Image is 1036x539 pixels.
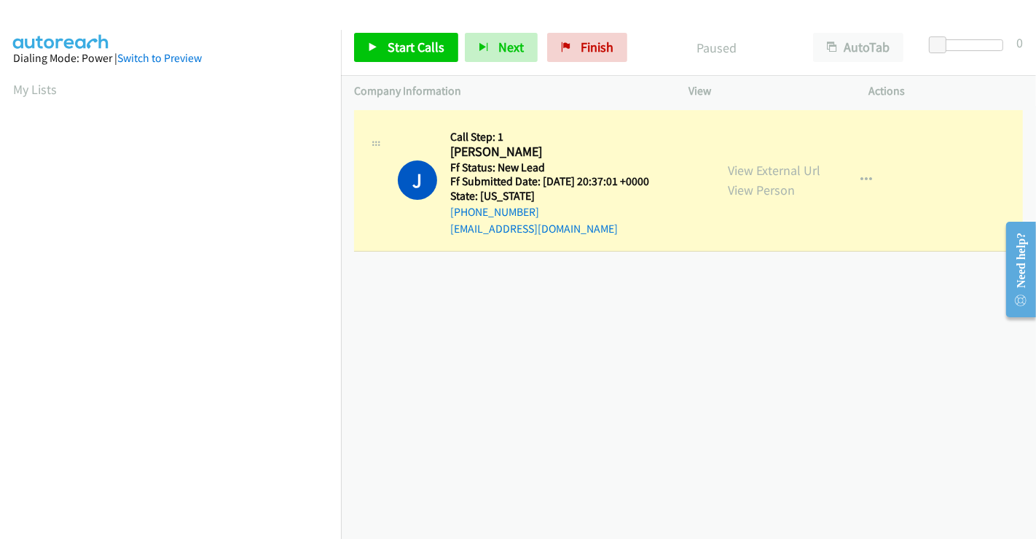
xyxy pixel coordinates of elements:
h5: Ff Submitted Date: [DATE] 20:37:01 +0000 [450,174,667,189]
a: My Lists [13,81,57,98]
a: Start Calls [354,33,458,62]
a: Switch to Preview [117,51,202,65]
h5: Call Step: 1 [450,130,667,144]
a: View External Url [728,162,820,179]
p: Paused [647,38,787,58]
a: Finish [547,33,627,62]
span: Next [498,39,524,55]
div: Delay between calls (in seconds) [936,39,1003,51]
div: Dialing Mode: Power | [13,50,328,67]
iframe: Resource Center [994,212,1036,327]
a: [PHONE_NUMBER] [450,205,539,219]
h5: Ff Status: New Lead [450,160,667,175]
h2: [PERSON_NAME] [450,144,667,160]
p: Actions [869,82,1024,100]
a: View Person [728,182,795,198]
div: 0 [1016,33,1023,53]
p: Company Information [354,82,662,100]
span: Start Calls [388,39,444,55]
h5: State: [US_STATE] [450,189,667,203]
h1: J [398,160,437,200]
a: [EMAIL_ADDRESS][DOMAIN_NAME] [450,222,618,236]
p: View [688,82,843,100]
button: Next [465,33,538,62]
span: Finish [581,39,613,55]
button: AutoTab [813,33,903,62]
